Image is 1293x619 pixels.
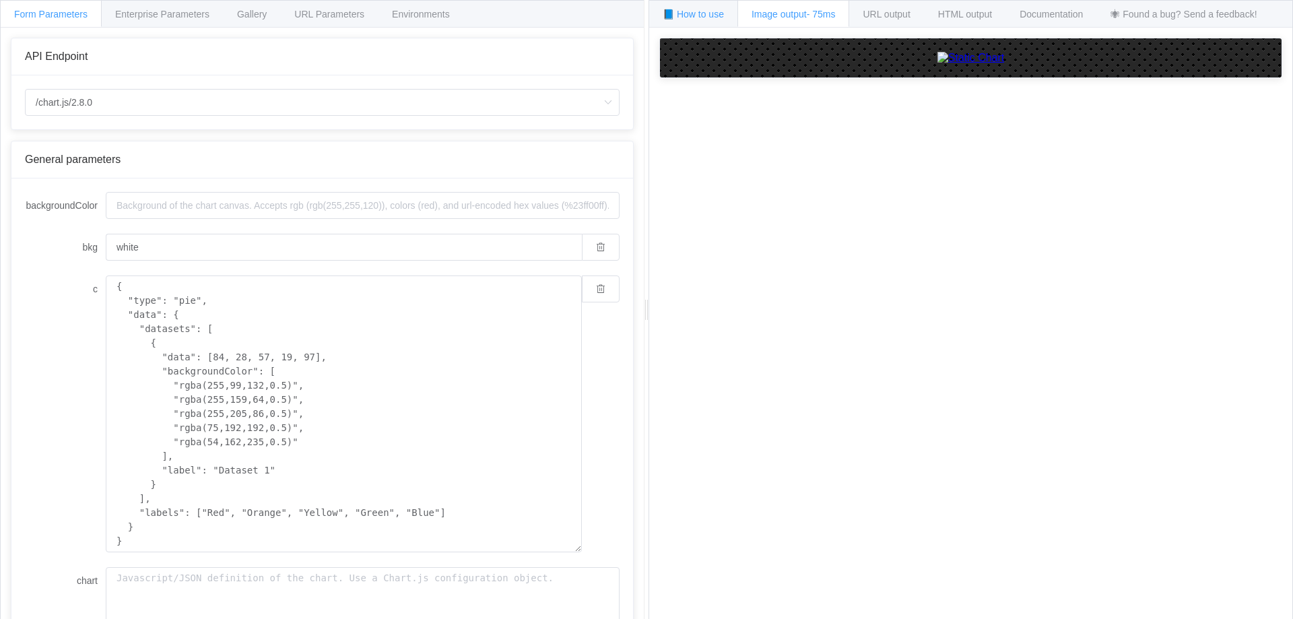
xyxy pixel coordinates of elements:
[25,154,121,165] span: General parameters
[237,9,267,20] span: Gallery
[807,9,836,20] span: - 75ms
[25,51,88,62] span: API Endpoint
[25,567,106,594] label: chart
[294,9,364,20] span: URL Parameters
[1020,9,1083,20] span: Documentation
[863,9,910,20] span: URL output
[673,52,1268,64] a: Static Chart
[106,234,582,261] input: Background of the chart canvas. Accepts rgb (rgb(255,255,120)), colors (red), and url-encoded hex...
[25,192,106,219] label: backgroundColor
[752,9,836,20] span: Image output
[663,9,724,20] span: 📘 How to use
[25,275,106,302] label: c
[392,9,450,20] span: Environments
[25,234,106,261] label: bkg
[1110,9,1257,20] span: 🕷 Found a bug? Send a feedback!
[14,9,88,20] span: Form Parameters
[106,192,620,219] input: Background of the chart canvas. Accepts rgb (rgb(255,255,120)), colors (red), and url-encoded hex...
[937,52,1005,64] img: Static Chart
[25,89,620,116] input: Select
[115,9,209,20] span: Enterprise Parameters
[938,9,992,20] span: HTML output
